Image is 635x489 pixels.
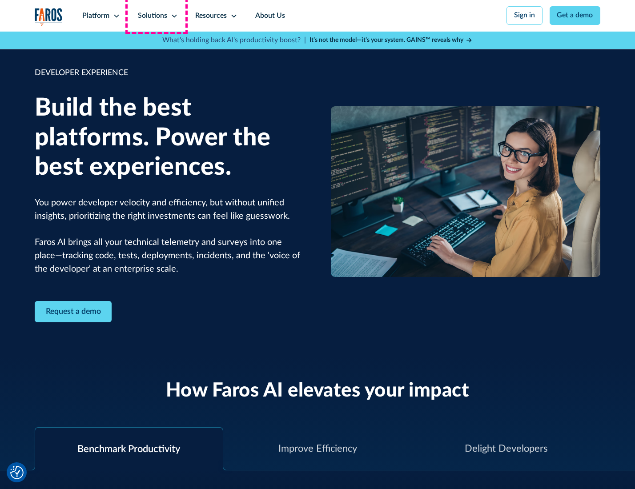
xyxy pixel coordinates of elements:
[35,93,305,182] h1: Build the best platforms. Power the best experiences.
[162,35,306,46] p: What's holding back AI's productivity boost? |
[77,442,180,457] div: Benchmark Productivity
[82,11,109,21] div: Platform
[166,379,470,403] h2: How Faros AI elevates your impact
[35,301,112,323] a: Contact Modal
[195,11,227,21] div: Resources
[465,441,547,456] div: Delight Developers
[35,8,63,26] img: Logo of the analytics and reporting company Faros.
[35,196,305,276] p: You power developer velocity and efficiency, but without unified insights, prioritizing the right...
[309,36,473,45] a: It’s not the model—it’s your system. GAINS™ reveals why
[550,6,601,25] a: Get a demo
[278,441,357,456] div: Improve Efficiency
[138,11,167,21] div: Solutions
[35,8,63,26] a: home
[35,67,305,79] div: DEVELOPER EXPERIENCE
[309,37,463,43] strong: It’s not the model—it’s your system. GAINS™ reveals why
[506,6,543,25] a: Sign in
[10,466,24,479] button: Cookie Settings
[10,466,24,479] img: Revisit consent button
